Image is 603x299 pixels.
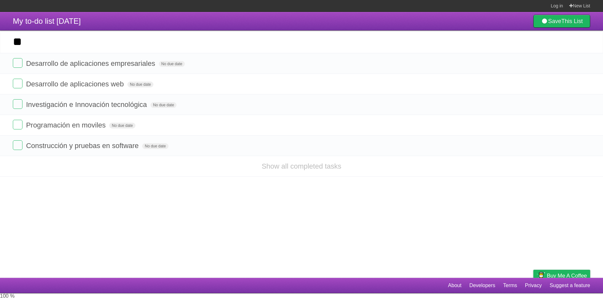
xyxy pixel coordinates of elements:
[13,99,22,109] label: Done
[448,279,461,292] a: About
[13,58,22,68] label: Done
[127,82,153,87] span: No due date
[142,143,168,149] span: No due date
[13,140,22,150] label: Done
[561,18,583,24] b: This List
[13,120,22,129] label: Done
[109,123,135,128] span: No due date
[26,80,125,88] span: Desarrollo de aplicaciones web
[525,279,542,292] a: Privacy
[550,279,590,292] a: Suggest a feature
[151,102,177,108] span: No due date
[533,15,590,28] a: SaveThis List
[537,270,545,281] img: Buy me a coffee
[26,121,107,129] span: Programación en moviles
[26,142,140,150] span: Construcción y pruebas en software
[13,79,22,88] label: Done
[159,61,185,67] span: No due date
[262,162,341,170] a: Show all completed tasks
[26,101,149,109] span: Investigación e Innovación tecnológica
[547,270,587,281] span: Buy me a coffee
[13,17,81,25] span: My to-do list [DATE]
[533,270,590,282] a: Buy me a coffee
[469,279,495,292] a: Developers
[26,59,157,67] span: Desarrollo de aplicaciones empresariales
[503,279,517,292] a: Terms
